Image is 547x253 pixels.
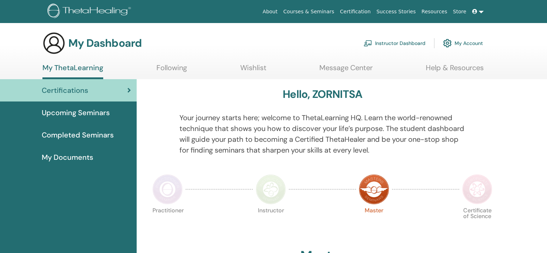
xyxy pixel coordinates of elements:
p: Your journey starts here; welcome to ThetaLearning HQ. Learn the world-renowned technique that sh... [179,112,466,155]
img: Practitioner [152,174,183,204]
img: Instructor [256,174,286,204]
img: Master [359,174,389,204]
img: Certificate of Science [462,174,492,204]
span: Upcoming Seminars [42,107,110,118]
img: chalkboard-teacher.svg [364,40,372,46]
a: Help & Resources [426,63,484,77]
h3: My Dashboard [68,37,142,50]
img: logo.png [47,4,133,20]
p: Certificate of Science [462,208,492,238]
a: My ThetaLearning [42,63,103,79]
a: Courses & Seminars [281,5,337,18]
p: Master [359,208,389,238]
p: Practitioner [152,208,183,238]
span: Completed Seminars [42,130,114,140]
a: Store [450,5,469,18]
img: generic-user-icon.jpg [42,32,65,55]
a: Resources [419,5,450,18]
p: Instructor [256,208,286,238]
a: About [260,5,280,18]
a: Wishlist [240,63,266,77]
span: My Documents [42,152,93,163]
a: Following [156,63,187,77]
a: Certification [337,5,373,18]
img: cog.svg [443,37,452,49]
h3: Hello, ZORNITSA [283,88,362,101]
span: Certifications [42,85,88,96]
a: My Account [443,35,483,51]
a: Instructor Dashboard [364,35,425,51]
a: Success Stories [374,5,419,18]
a: Message Center [319,63,373,77]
